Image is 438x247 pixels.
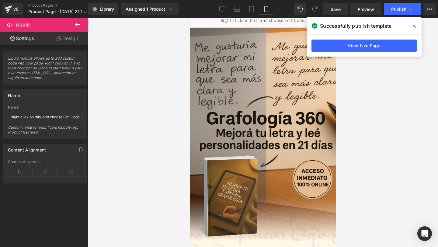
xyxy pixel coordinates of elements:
[320,22,391,30] span: Successfully publish template
[126,6,174,12] div: Assigned 1 Product
[309,3,321,15] button: Redo
[8,89,20,98] div: Name
[45,32,89,45] a: Design
[331,6,341,12] span: Save
[230,3,244,15] a: Laptop
[311,40,417,52] a: View Live Page
[423,3,436,15] button: More
[244,3,259,15] a: Tablet
[8,105,83,110] div: Name
[391,7,406,12] span: Publish
[2,3,23,15] a: v6
[350,3,381,15] a: Preview
[259,3,273,15] a: Mobile
[8,125,83,139] div: Custom name for your liquid module, eg: Product Reviews
[294,3,306,15] button: Undo
[384,3,421,15] button: Publish
[28,9,87,14] span: Product Page - [DATE] 21:18:06
[100,6,114,12] span: Library
[88,3,118,15] a: New Library
[28,3,98,8] a: Product Pages
[215,3,230,15] a: Desktop
[12,5,20,13] div: v6
[8,144,46,152] div: Content Alignment
[358,6,374,12] span: Preview
[8,160,83,164] div: Content Alignment
[16,23,30,27] span: Liquid
[417,226,432,241] div: Open Intercom Messenger
[8,56,83,84] span: Liquid module allows us to add custom code into your page. Right click on it, and then choose Edi...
